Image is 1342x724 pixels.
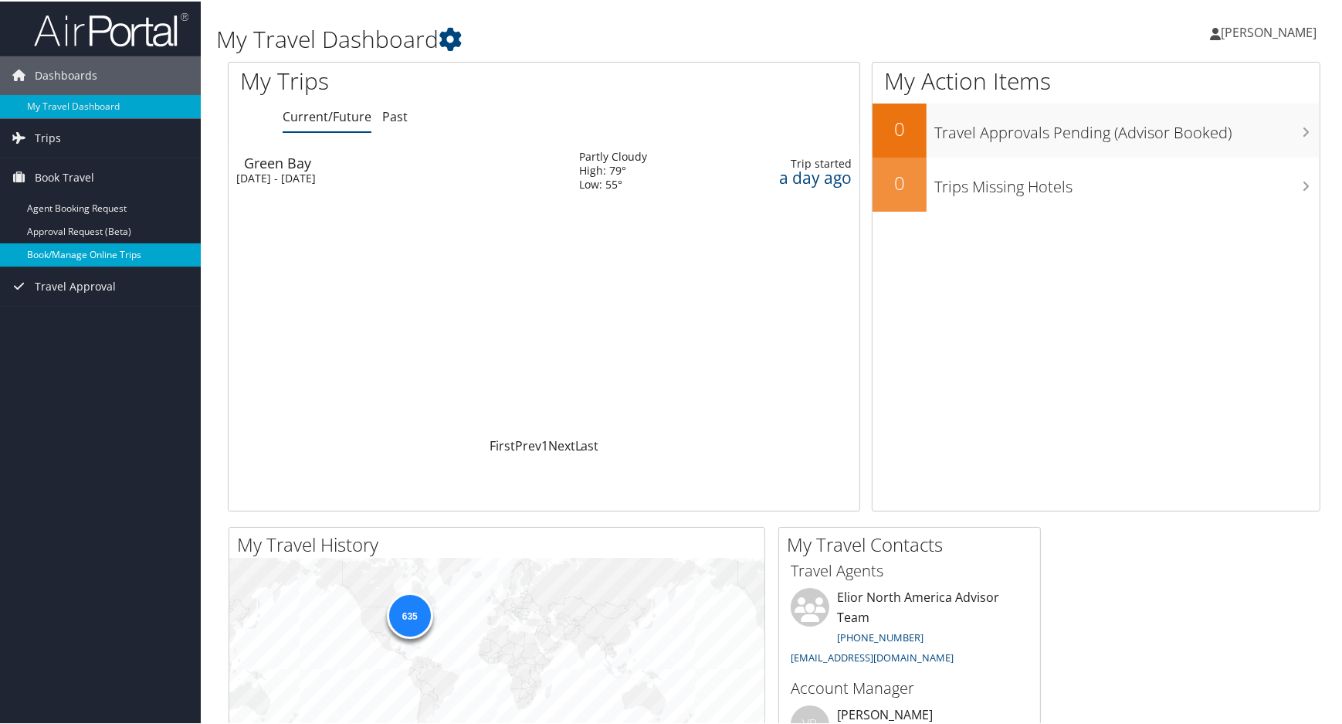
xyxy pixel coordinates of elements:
div: a day ago [732,169,852,183]
a: 0Travel Approvals Pending (Advisor Booked) [873,102,1320,156]
h3: Travel Approvals Pending (Advisor Booked) [934,113,1320,142]
a: 0Trips Missing Hotels [873,156,1320,210]
h2: My Travel History [237,530,764,556]
span: Dashboards [35,55,97,93]
h2: My Travel Contacts [787,530,1040,556]
span: Travel Approval [35,266,116,304]
div: [DATE] - [DATE] [236,170,556,184]
h3: Travel Agents [791,559,1029,580]
a: Next [548,436,575,453]
h3: Trips Missing Hotels [934,167,1320,196]
h2: 0 [873,168,927,195]
h1: My Action Items [873,63,1320,96]
div: Low: 55° [579,176,647,190]
a: 1 [541,436,548,453]
div: High: 79° [579,162,647,176]
span: Book Travel [35,157,94,195]
h1: My Travel Dashboard [216,22,960,54]
div: Partly Cloudy [579,148,647,162]
a: Last [575,436,599,453]
div: 635 [386,591,432,637]
a: Current/Future [283,107,371,124]
a: Past [382,107,408,124]
img: airportal-logo.png [34,10,188,46]
a: [PHONE_NUMBER] [837,629,923,643]
span: [PERSON_NAME] [1221,22,1317,39]
a: [EMAIL_ADDRESS][DOMAIN_NAME] [791,649,954,663]
a: [PERSON_NAME] [1210,8,1332,54]
a: Prev [515,436,541,453]
a: First [490,436,515,453]
span: Trips [35,117,61,156]
h2: 0 [873,114,927,141]
li: Elior North America Advisor Team [783,586,1036,669]
div: Green Bay [244,155,564,168]
div: Trip started [732,155,852,169]
h3: Account Manager [791,676,1029,698]
h1: My Trips [240,63,585,96]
